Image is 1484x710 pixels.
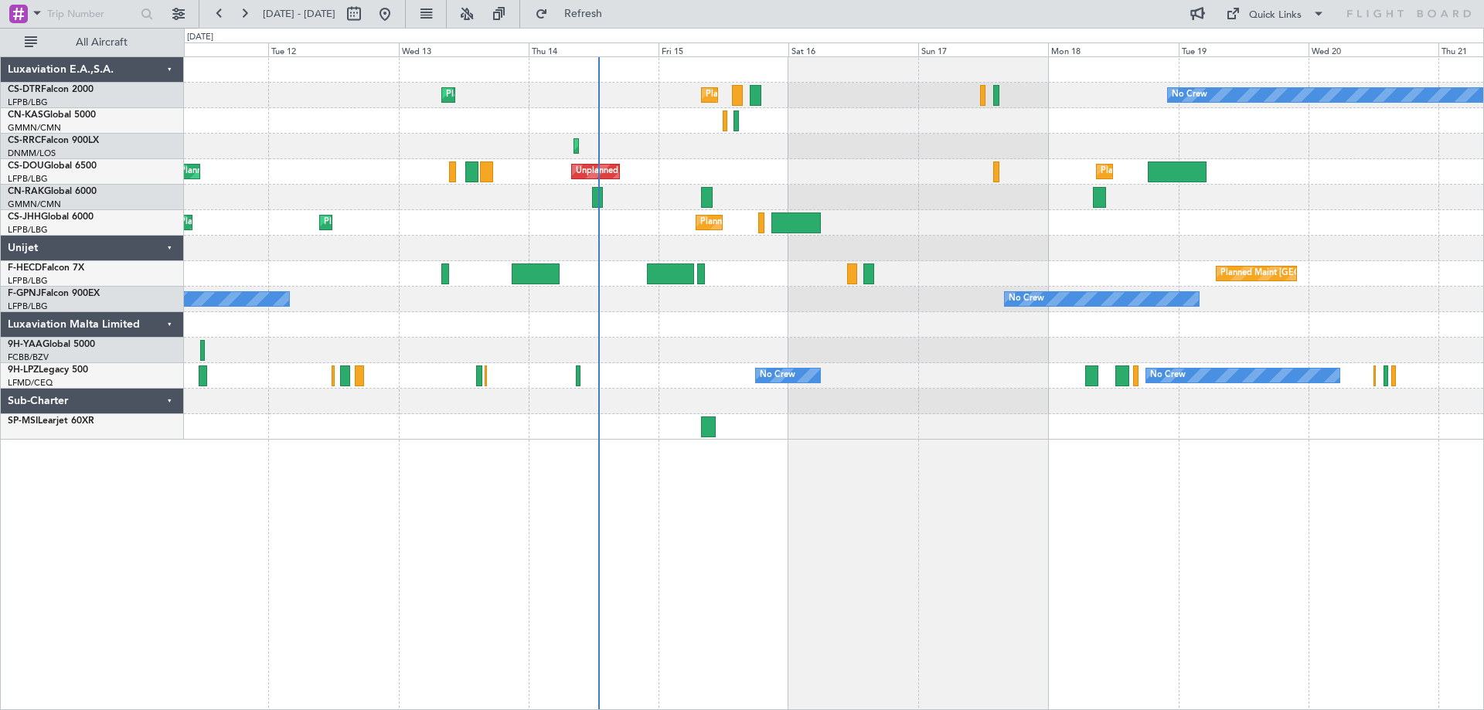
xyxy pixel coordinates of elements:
span: CS-DTR [8,85,41,94]
button: All Aircraft [17,30,168,55]
div: Planned Maint [GEOGRAPHIC_DATA] ([GEOGRAPHIC_DATA]) [324,211,567,234]
div: Fri 15 [659,42,788,56]
a: DNMM/LOS [8,148,56,159]
div: Sat 16 [788,42,918,56]
div: Planned Maint [GEOGRAPHIC_DATA] ([GEOGRAPHIC_DATA]) [1101,160,1344,183]
div: No Crew [1150,364,1186,387]
span: CS-JHH [8,212,41,222]
a: 9H-YAAGlobal 5000 [8,340,95,349]
a: F-GPNJFalcon 900EX [8,289,100,298]
div: No Crew [1172,83,1207,107]
span: SP-MSI [8,416,38,426]
input: Trip Number [47,2,136,25]
div: Tue 19 [1179,42,1309,56]
div: Planned Maint [GEOGRAPHIC_DATA] ([GEOGRAPHIC_DATA]) [700,211,944,234]
a: CN-RAKGlobal 6000 [8,187,97,196]
a: FCBB/BZV [8,352,49,363]
div: No Crew [760,364,795,387]
a: LFPB/LBG [8,275,48,287]
a: CS-DTRFalcon 2000 [8,85,94,94]
span: Refresh [551,8,616,19]
a: CS-JHHGlobal 6000 [8,212,94,222]
div: Planned Maint [GEOGRAPHIC_DATA] ([GEOGRAPHIC_DATA]) [1220,262,1464,285]
a: LFMD/CEQ [8,377,53,389]
a: LFPB/LBG [8,301,48,312]
span: [DATE] - [DATE] [263,7,335,21]
a: LFPB/LBG [8,97,48,108]
a: GMMN/CMN [8,122,61,134]
div: No Crew [1009,287,1044,311]
a: GMMN/CMN [8,199,61,210]
a: CS-DOUGlobal 6500 [8,161,97,171]
div: [DATE] [187,31,213,44]
button: Refresh [528,2,621,26]
div: Mon 18 [1048,42,1178,56]
span: 9H-LPZ [8,365,39,375]
span: F-GPNJ [8,289,41,298]
div: Thu 14 [529,42,659,56]
span: CS-RRC [8,136,41,145]
a: CS-RRCFalcon 900LX [8,136,99,145]
div: Wed 20 [1309,42,1438,56]
span: CN-KAS [8,110,43,120]
a: 9H-LPZLegacy 500 [8,365,88,375]
span: All Aircraft [40,37,163,48]
div: Unplanned Maint [GEOGRAPHIC_DATA] ([GEOGRAPHIC_DATA]) [576,160,830,183]
div: Wed 13 [399,42,529,56]
a: F-HECDFalcon 7X [8,263,84,273]
span: CS-DOU [8,161,44,171]
a: SP-MSILearjet 60XR [8,416,94,426]
a: CN-KASGlobal 5000 [8,110,96,120]
div: Mon 11 [138,42,268,56]
button: Quick Links [1218,2,1333,26]
div: Tue 12 [268,42,398,56]
a: LFPB/LBG [8,224,48,236]
div: Planned Maint Sofia [446,83,525,107]
a: LFPB/LBG [8,173,48,185]
span: CN-RAK [8,187,44,196]
div: Sun 17 [918,42,1048,56]
span: F-HECD [8,263,42,273]
span: 9H-YAA [8,340,43,349]
div: Planned Maint [GEOGRAPHIC_DATA] ([GEOGRAPHIC_DATA]) [706,83,949,107]
div: Quick Links [1249,8,1302,23]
